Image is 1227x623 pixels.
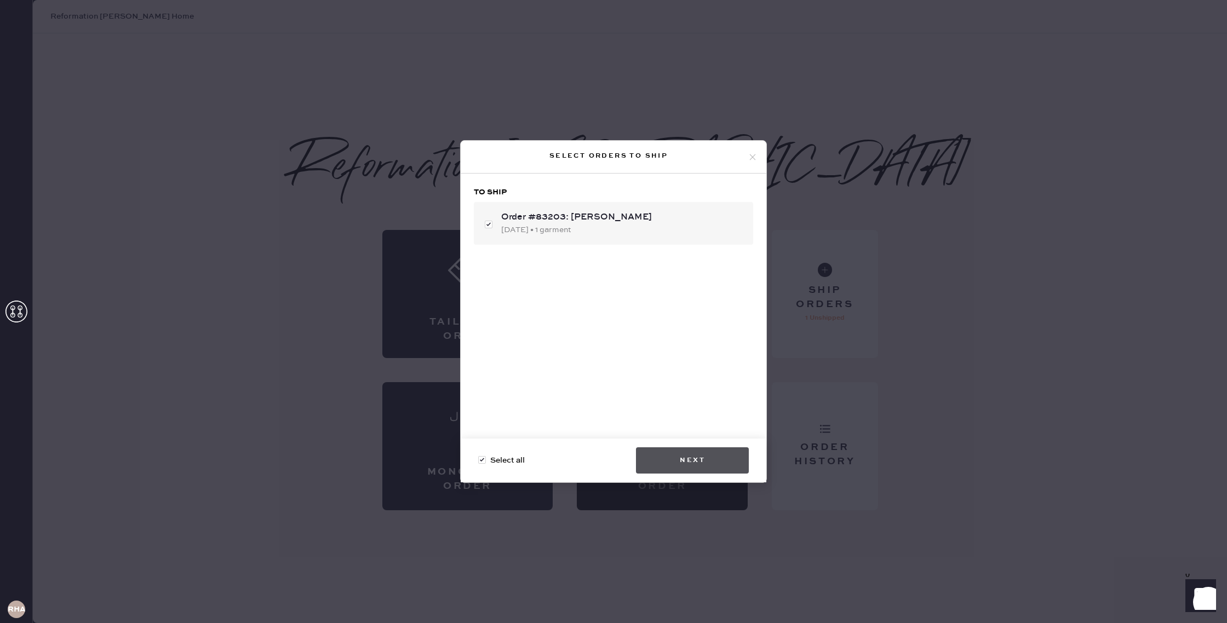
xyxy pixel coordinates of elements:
div: Select orders to ship [469,149,748,163]
iframe: Front Chat [1175,574,1222,621]
div: Order #83203: [PERSON_NAME] [501,211,744,224]
button: Next [636,447,749,474]
div: [DATE] • 1 garment [501,224,744,236]
h3: RHA [8,605,25,613]
h3: To ship [474,187,753,198]
span: Select all [490,454,525,466]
